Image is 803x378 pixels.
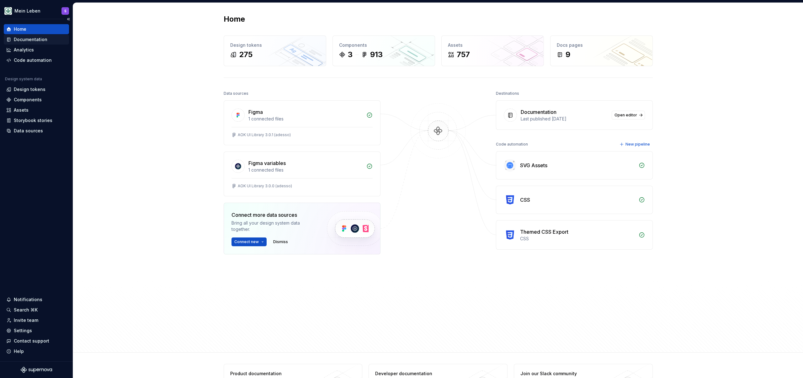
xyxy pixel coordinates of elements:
[614,113,637,118] span: Open editor
[4,336,69,346] button: Contact support
[238,184,292,189] div: AOK UI Library 3.0.0 (adesso)
[348,50,353,60] div: 3
[230,42,320,48] div: Design tokens
[4,24,69,34] a: Home
[4,305,69,315] button: Search ⌘K
[14,128,43,134] div: Data sources
[224,89,248,98] div: Data sources
[448,42,537,48] div: Assets
[618,140,653,149] button: New pipeline
[370,50,383,60] div: 913
[457,50,470,60] div: 757
[14,97,42,103] div: Components
[4,295,69,305] button: Notifications
[239,50,253,60] div: 275
[224,152,380,196] a: Figma variables1 connected filesAOK UI Library 3.0.0 (adesso)
[332,35,435,66] a: Components3913
[234,239,259,244] span: Connect new
[1,4,72,18] button: Mein LebenS
[270,237,291,246] button: Dismiss
[520,236,635,242] div: CSS
[231,211,316,219] div: Connect more data sources
[14,348,24,354] div: Help
[224,35,326,66] a: Design tokens275
[4,84,69,94] a: Design tokens
[339,42,428,48] div: Components
[14,47,34,53] div: Analytics
[612,111,645,120] a: Open editor
[520,370,612,377] div: Join our Slack community
[248,159,286,167] div: Figma variables
[566,50,570,60] div: 9
[21,367,52,373] svg: Supernova Logo
[520,162,547,169] div: SVG Assets
[230,370,322,377] div: Product documentation
[4,55,69,65] a: Code automation
[4,7,12,15] img: df5db9ef-aba0-4771-bf51-9763b7497661.png
[4,126,69,136] a: Data sources
[14,307,38,313] div: Search ⌘K
[14,338,49,344] div: Contact support
[520,196,530,204] div: CSS
[273,239,288,244] span: Dismiss
[521,116,608,122] div: Last published [DATE]
[4,105,69,115] a: Assets
[14,8,40,14] div: Mein Leben
[248,116,363,122] div: 1 connected files
[550,35,653,66] a: Docs pages9
[238,132,291,137] div: AOK UI Library 3.0.1 (adesso)
[521,108,556,116] div: Documentation
[4,346,69,356] button: Help
[4,35,69,45] a: Documentation
[64,15,73,24] button: Collapse sidebar
[14,317,38,323] div: Invite team
[375,370,466,377] div: Developer documentation
[4,95,69,105] a: Components
[496,89,519,98] div: Destinations
[14,26,26,32] div: Home
[231,237,267,246] button: Connect new
[4,115,69,125] a: Storybook stories
[441,35,544,66] a: Assets757
[248,108,263,116] div: Figma
[4,315,69,325] a: Invite team
[520,228,568,236] div: Themed CSS Export
[14,296,42,303] div: Notifications
[14,117,52,124] div: Storybook stories
[231,220,316,232] div: Bring all your design system data together.
[4,326,69,336] a: Settings
[14,327,32,334] div: Settings
[14,86,45,93] div: Design tokens
[248,167,363,173] div: 1 connected files
[14,107,29,113] div: Assets
[14,36,47,43] div: Documentation
[224,100,380,145] a: Figma1 connected filesAOK UI Library 3.0.1 (adesso)
[496,140,528,149] div: Code automation
[557,42,646,48] div: Docs pages
[4,45,69,55] a: Analytics
[14,57,52,63] div: Code automation
[224,14,245,24] h2: Home
[5,77,42,82] div: Design system data
[625,142,650,147] span: New pipeline
[64,8,66,13] div: S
